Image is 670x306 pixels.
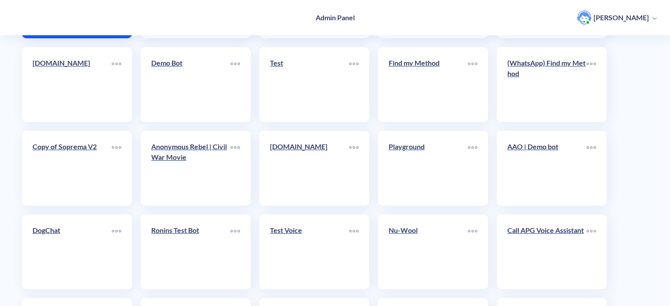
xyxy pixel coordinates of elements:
[33,225,112,279] a: DogChat
[151,58,230,111] a: Demo Bot
[507,58,586,79] p: (WhatsApp) Find my Method
[33,141,112,195] a: Copy of Soprema V2
[33,225,112,236] p: DogChat
[151,141,230,162] p: Anonymous Rebel | Civil War Movie
[573,10,661,26] button: user photo[PERSON_NAME]
[507,225,586,279] a: Call APG Voice Assistant
[151,225,230,236] p: Ronins Test Bot
[33,58,112,68] p: [DOMAIN_NAME]
[389,58,468,111] a: Find my Method
[507,141,586,195] a: AAO | Demo bot
[270,58,349,111] a: Test
[33,58,112,111] a: [DOMAIN_NAME]
[389,141,468,195] a: Playground
[507,58,586,111] a: (WhatsApp) Find my Method
[316,13,355,22] h4: Admin Panel
[270,141,349,195] a: [DOMAIN_NAME]
[389,225,468,236] p: Nu-Wool
[507,141,586,152] p: AAO | Demo bot
[270,225,349,236] p: Test Voice
[507,225,586,236] p: Call APG Voice Assistant
[33,141,112,152] p: Copy of Soprema V2
[151,141,230,195] a: Anonymous Rebel | Civil War Movie
[577,11,591,25] img: user photo
[389,141,468,152] p: Playground
[389,58,468,68] p: Find my Method
[389,225,468,279] a: Nu-Wool
[270,58,349,68] p: Test
[151,225,230,279] a: Ronins Test Bot
[151,58,230,68] p: Demo Bot
[594,13,649,22] p: [PERSON_NAME]
[270,141,349,152] p: [DOMAIN_NAME]
[270,225,349,279] a: Test Voice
